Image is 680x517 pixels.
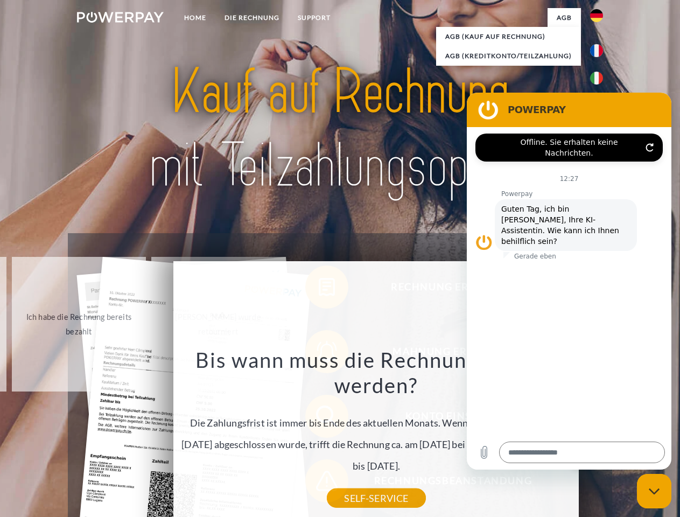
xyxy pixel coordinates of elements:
[637,474,671,508] iframe: Schaltfläche zum Öffnen des Messaging-Fensters; Konversation läuft
[590,9,603,22] img: de
[548,8,581,27] a: agb
[327,488,425,508] a: SELF-SERVICE
[103,52,577,206] img: title-powerpay_de.svg
[436,27,581,46] a: AGB (Kauf auf Rechnung)
[436,46,581,66] a: AGB (Kreditkonto/Teilzahlung)
[180,347,573,498] div: Die Zahlungsfrist ist immer bis Ende des aktuellen Monats. Wenn die Bestellung z.B. am [DATE] abg...
[18,310,139,339] div: Ich habe die Rechnung bereits bezahlt
[180,347,573,399] h3: Bis wann muss die Rechnung bezahlt werden?
[289,8,340,27] a: SUPPORT
[175,8,215,27] a: Home
[158,310,279,339] div: [PERSON_NAME] wurde retourniert
[590,72,603,85] img: it
[215,8,289,27] a: DIE RECHNUNG
[590,44,603,57] img: fr
[77,12,164,23] img: logo-powerpay-white.svg
[467,93,671,470] iframe: Messaging-Fenster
